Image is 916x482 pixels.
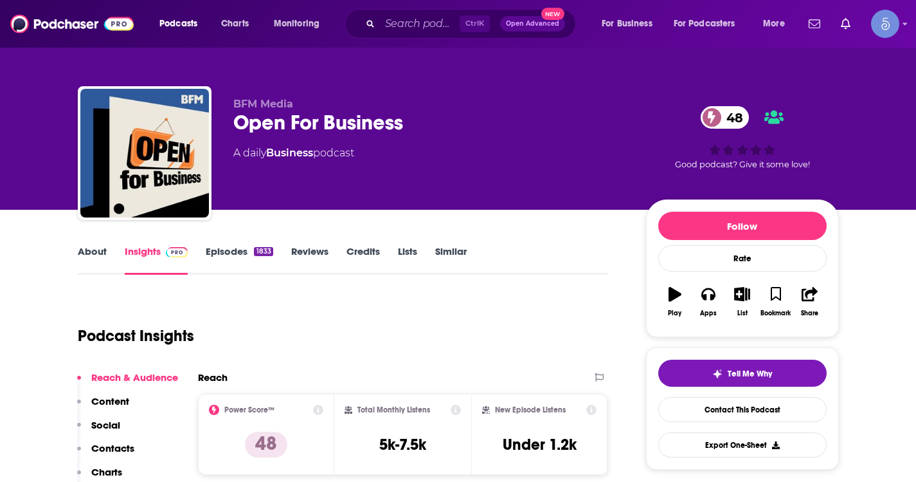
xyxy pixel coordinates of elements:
div: List [737,310,748,317]
h2: Power Score™ [224,405,274,414]
button: Follow [658,212,827,240]
span: For Business [602,15,652,33]
div: Bookmark [760,310,791,317]
span: Podcasts [159,15,197,33]
a: Similar [435,245,467,275]
div: Play [668,310,681,317]
h3: Under 1.2k [503,435,577,454]
button: Content [77,395,129,419]
a: Show notifications dropdown [836,13,856,35]
span: BFM Media [233,98,293,110]
span: Tell Me Why [728,369,772,379]
div: Share [801,310,818,317]
span: Charts [221,15,249,33]
p: Content [91,395,129,407]
a: 48 [701,106,750,129]
button: open menu [593,14,669,34]
input: Search podcasts, credits, & more... [380,14,460,34]
span: Ctrl K [460,15,490,32]
a: InsightsPodchaser Pro [125,245,188,275]
span: New [541,8,564,20]
button: Play [658,279,692,325]
p: Contacts [91,442,134,454]
a: Episodes1833 [206,245,273,275]
button: Export One-Sheet [658,432,827,458]
a: Charts [213,14,256,34]
a: Contact This Podcast [658,397,827,422]
div: 1833 [254,247,273,256]
button: Bookmark [759,279,793,325]
button: Social [77,419,120,443]
div: Search podcasts, credits, & more... [357,9,588,39]
button: Reach & Audience [77,371,178,395]
span: Logged in as Spiral5-G1 [871,10,899,38]
p: 48 [245,432,287,458]
button: open menu [150,14,214,34]
button: Open AdvancedNew [500,16,565,32]
button: open menu [665,14,754,34]
button: Contacts [77,442,134,466]
img: Open For Business [80,89,209,218]
span: More [763,15,785,33]
span: Monitoring [274,15,319,33]
span: Open Advanced [506,21,559,27]
img: User Profile [871,10,899,38]
p: Social [91,419,120,431]
button: Share [793,279,826,325]
button: open menu [754,14,801,34]
button: tell me why sparkleTell Me Why [658,360,827,387]
p: Charts [91,466,122,478]
a: Show notifications dropdown [804,13,825,35]
img: Podchaser Pro [166,247,188,257]
div: A daily podcast [233,145,354,161]
button: Show profile menu [871,10,899,38]
img: Podchaser - Follow, Share and Rate Podcasts [10,12,134,36]
button: open menu [265,14,336,34]
h1: Podcast Insights [78,326,194,346]
a: Lists [398,245,417,275]
p: Reach & Audience [91,371,178,384]
span: Good podcast? Give it some love! [675,160,810,169]
a: Business [266,147,313,159]
span: For Podcasters [674,15,735,33]
span: 48 [714,106,750,129]
button: List [725,279,759,325]
a: About [78,245,107,275]
div: Apps [700,310,717,317]
h2: Total Monthly Listens [357,405,430,414]
div: Rate [658,245,827,272]
a: Credits [346,245,380,275]
img: tell me why sparkle [712,369,723,379]
h3: 5k-7.5k [379,435,426,454]
h2: Reach [198,371,228,384]
button: Apps [692,279,725,325]
div: 48Good podcast? Give it some love! [646,98,839,178]
a: Reviews [291,245,328,275]
h2: New Episode Listens [495,405,566,414]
